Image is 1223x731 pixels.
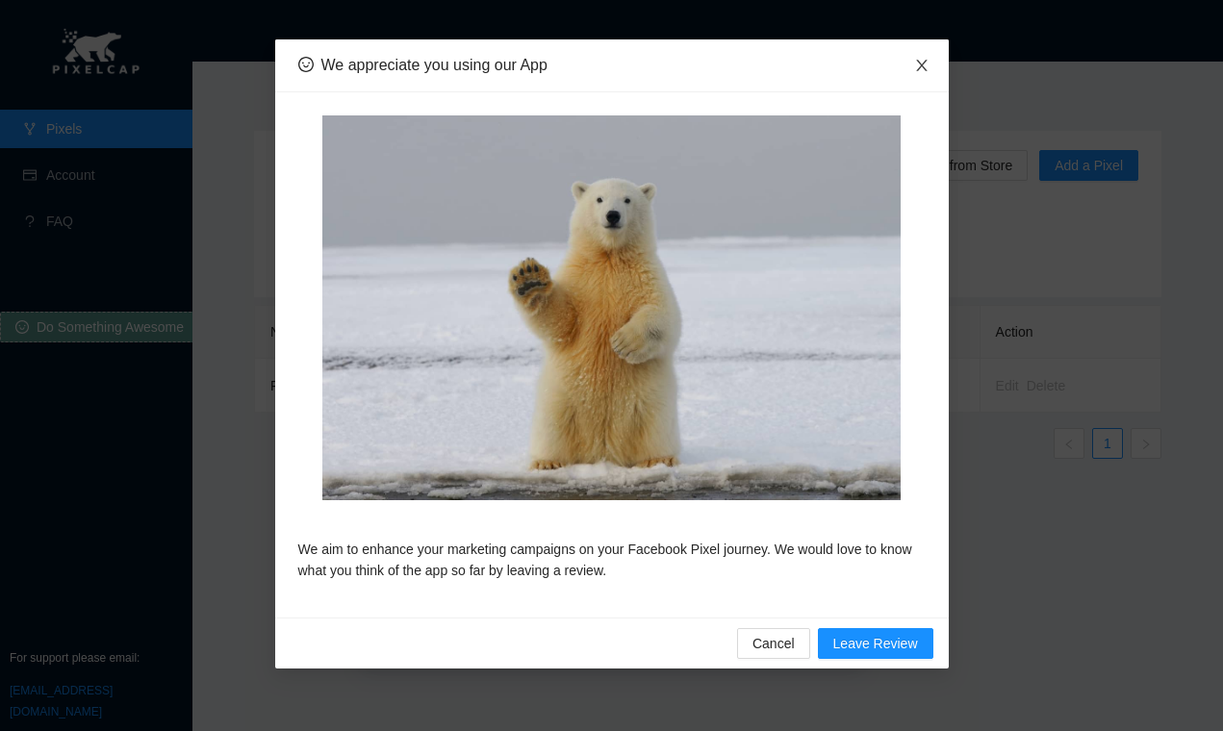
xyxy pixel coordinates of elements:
[752,633,795,654] span: Cancel
[818,628,933,659] button: Leave Review
[737,628,810,659] button: Cancel
[322,115,900,500] img: polar-bear.jpg
[298,539,926,581] p: We aim to enhance your marketing campaigns on your Facebook Pixel journey. We would love to know ...
[298,57,314,72] span: smile
[914,58,930,73] span: close
[895,39,949,93] button: Close
[833,633,918,654] span: Leave Review
[321,55,548,76] div: We appreciate you using our App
